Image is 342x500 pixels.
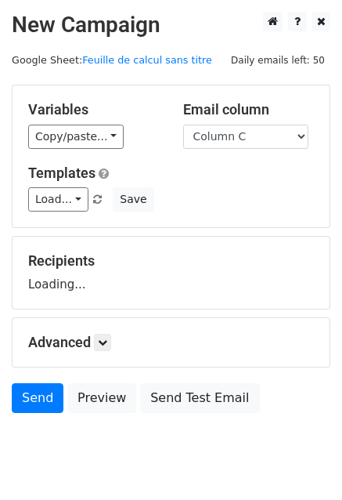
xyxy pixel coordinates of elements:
[28,101,160,118] h5: Variables
[82,54,212,66] a: Feuille de calcul sans titre
[140,383,259,413] a: Send Test Email
[225,54,330,66] a: Daily emails left: 50
[12,383,63,413] a: Send
[113,187,153,212] button: Save
[28,252,314,270] h5: Recipients
[67,383,136,413] a: Preview
[28,334,314,351] h5: Advanced
[12,54,212,66] small: Google Sheet:
[28,252,314,293] div: Loading...
[28,165,95,181] a: Templates
[28,187,88,212] a: Load...
[28,125,124,149] a: Copy/paste...
[183,101,315,118] h5: Email column
[12,12,330,38] h2: New Campaign
[225,52,330,69] span: Daily emails left: 50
